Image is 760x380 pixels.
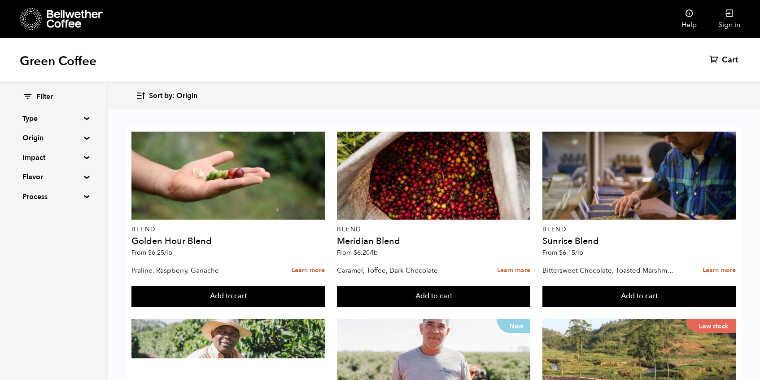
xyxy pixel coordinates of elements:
h1: Green Coffee [20,53,96,69]
h4: Sunrise Blend [542,237,736,246]
span: /lb [164,248,172,257]
button: Sort by: Origin [135,85,197,106]
span: From [542,248,583,257]
button: Add to cart [337,286,530,307]
span: Sort by: Origin [149,91,197,101]
p: Blend [337,226,530,233]
p: Blend [131,226,325,233]
span: $ [354,248,357,257]
summary: Impact [22,152,84,163]
bdi: 6.20 [354,248,378,257]
p: Caramel, Toffee, Dark Chocolate [337,264,468,277]
p: Low stock [686,319,736,333]
a: Learn more [292,261,325,280]
span: $ [559,248,563,257]
span: From [337,248,378,257]
h4: Golden Hour Blend [131,237,325,246]
summary: Origin [22,133,84,143]
span: Filter [36,92,53,102]
button: Add to cart [542,286,736,307]
h4: Meridian Blend [337,237,530,246]
button: Add to cart [131,286,325,307]
a: Cart [710,55,740,66]
p: Blend [542,226,736,233]
p: Bittersweet Chocolate, Toasted Marshmallow, Candied Orange, Praline [542,264,674,277]
span: /lb [370,248,378,257]
a: Learn more [703,261,736,280]
span: From [131,248,172,257]
summary: Process [22,191,84,202]
summary: Type [22,113,84,124]
a: Learn more [497,261,530,280]
bdi: 6.25 [148,248,172,257]
p: Praline, Raspberry, Ganache [131,264,263,277]
bdi: 6.15 [559,248,583,257]
p: New [497,319,530,333]
span: Cart [722,55,738,66]
span: $ [148,248,152,257]
span: /lb [575,248,583,257]
summary: Flavor [22,172,84,182]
